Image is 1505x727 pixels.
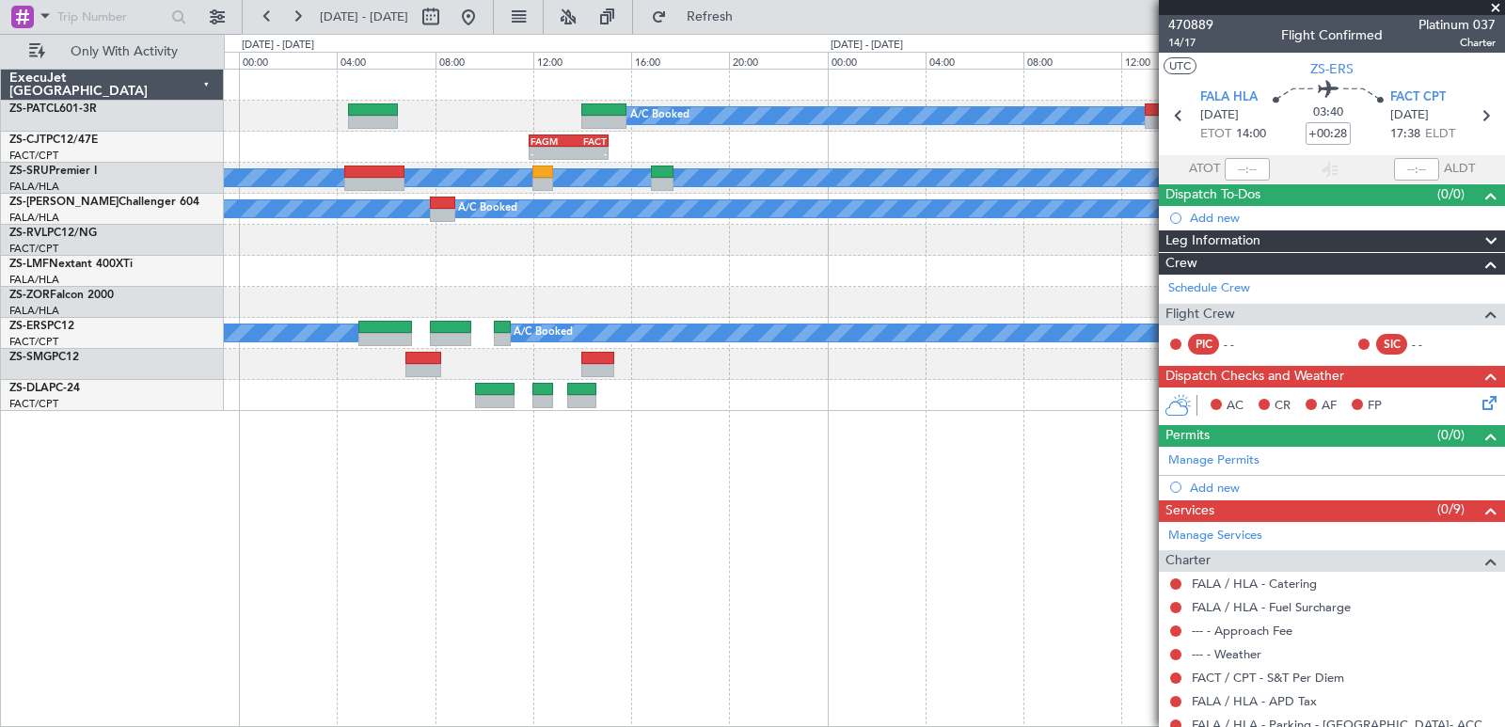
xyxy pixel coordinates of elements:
div: 12:00 [1121,52,1219,69]
div: A/C Booked [630,102,689,130]
div: FACT [568,135,607,147]
span: 470889 [1168,15,1213,35]
span: ZS-SRU [9,166,49,177]
span: ZS-ERS [9,321,47,332]
a: ZS-PATCL601-3R [9,103,97,115]
button: UTC [1164,57,1196,74]
span: FACT CPT [1390,88,1446,107]
div: FAGM [531,135,569,147]
input: Trip Number [57,3,166,31]
div: A/C Booked [458,195,517,223]
a: FALA / HLA - Catering [1192,576,1317,592]
span: Refresh [671,10,750,24]
a: Manage Services [1168,527,1262,545]
span: [DATE] [1390,106,1429,125]
a: FACT/CPT [9,242,58,256]
span: AF [1322,397,1337,416]
input: --:-- [1225,158,1270,181]
span: ETOT [1200,125,1231,144]
a: FACT/CPT [9,149,58,163]
a: ZS-CJTPC12/47E [9,134,98,146]
button: Refresh [642,2,755,32]
div: - - [1224,336,1266,353]
div: [DATE] - [DATE] [242,38,314,54]
span: (0/9) [1437,499,1465,519]
a: Schedule Crew [1168,279,1250,298]
div: 00:00 [828,52,926,69]
div: [DATE] - [DATE] [831,38,903,54]
a: ZS-ZORFalcon 2000 [9,290,114,301]
span: AC [1227,397,1244,416]
div: PIC [1188,334,1219,355]
a: FACT/CPT [9,335,58,349]
span: 17:38 [1390,125,1420,144]
span: Platinum 037 [1418,15,1496,35]
div: - [568,148,607,159]
a: Manage Permits [1168,451,1259,470]
a: ZS-SRUPremier I [9,166,97,177]
span: ZS-ZOR [9,290,50,301]
span: Dispatch Checks and Weather [1165,366,1344,387]
span: 14/17 [1168,35,1213,51]
span: ZS-PAT [9,103,46,115]
div: A/C Booked [514,319,573,347]
div: Add new [1190,210,1496,226]
a: FACT/CPT [9,397,58,411]
span: ZS-LMF [9,259,49,270]
span: ELDT [1425,125,1455,144]
a: ZS-SMGPC12 [9,352,79,363]
div: Add new [1190,480,1496,496]
span: ZS-[PERSON_NAME] [9,197,119,208]
a: --- - Approach Fee [1192,623,1292,639]
button: Only With Activity [21,37,204,67]
span: Flight Crew [1165,304,1235,325]
a: --- - Weather [1192,646,1261,662]
span: ALDT [1444,160,1475,179]
div: 04:00 [337,52,435,69]
span: Leg Information [1165,230,1260,252]
span: ZS-SMG [9,352,52,363]
div: Flight Confirmed [1281,25,1383,45]
a: FALA/HLA [9,211,59,225]
span: ATOT [1189,160,1220,179]
a: ZS-DLAPC-24 [9,383,80,394]
span: [DATE] - [DATE] [320,8,408,25]
span: ZS-ERS [1310,59,1354,79]
span: (0/0) [1437,425,1465,445]
a: FALA/HLA [9,180,59,194]
span: FALA HLA [1200,88,1258,107]
span: ZS-DLA [9,383,49,394]
span: 03:40 [1313,103,1343,122]
span: (0/0) [1437,184,1465,204]
div: 08:00 [1023,52,1121,69]
a: FALA / HLA - APD Tax [1192,693,1317,709]
div: SIC [1376,334,1407,355]
span: Charter [1165,550,1211,572]
a: ZS-RVLPC12/NG [9,228,97,239]
a: FALA / HLA - Fuel Surcharge [1192,599,1351,615]
div: 16:00 [631,52,729,69]
span: Dispatch To-Dos [1165,184,1260,206]
span: [DATE] [1200,106,1239,125]
span: ZS-CJT [9,134,46,146]
div: 00:00 [239,52,337,69]
span: ZS-RVL [9,228,47,239]
a: ZS-LMFNextant 400XTi [9,259,133,270]
div: 12:00 [533,52,631,69]
a: FACT / CPT - S&T Per Diem [1192,670,1344,686]
span: Only With Activity [49,45,198,58]
span: Charter [1418,35,1496,51]
span: Services [1165,500,1214,522]
div: - [531,148,569,159]
div: - - [1412,336,1454,353]
span: Permits [1165,425,1210,447]
span: 14:00 [1236,125,1266,144]
div: 08:00 [436,52,533,69]
a: ZS-ERSPC12 [9,321,74,332]
a: FALA/HLA [9,304,59,318]
span: Crew [1165,253,1197,275]
span: CR [1275,397,1291,416]
span: FP [1368,397,1382,416]
div: 20:00 [729,52,827,69]
a: ZS-[PERSON_NAME]Challenger 604 [9,197,199,208]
